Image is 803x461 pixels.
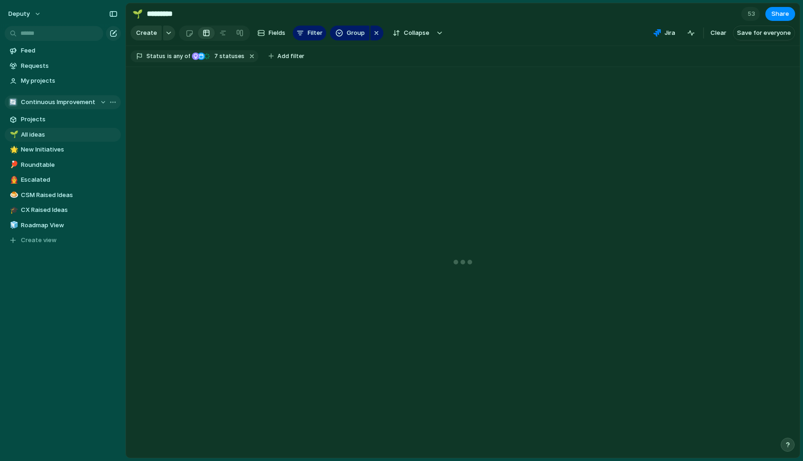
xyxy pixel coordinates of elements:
button: 🔄Continuous Improvement [5,95,121,109]
span: New Initiatives [21,145,118,154]
button: 🧊 [8,221,18,230]
button: Create view [5,233,121,247]
a: 🎓CX Raised Ideas [5,203,121,217]
a: 🍮CSM Raised Ideas [5,188,121,202]
span: Add filter [277,52,304,60]
span: Roundtable [21,160,118,170]
a: 🧊Roadmap View [5,218,121,232]
span: statuses [211,52,244,60]
div: 🔄 [8,98,18,107]
span: Group [347,28,365,38]
a: 🌱All ideas [5,128,121,142]
a: 🌟New Initiatives [5,143,121,157]
span: 7 [211,53,219,59]
span: Status [146,52,165,60]
span: My projects [21,76,118,86]
button: Group [330,26,369,40]
button: Collapse [387,26,434,40]
a: 👨‍🚒Escalated [5,173,121,187]
span: Continuous Improvement [21,98,95,107]
div: 🌟 [10,145,16,155]
a: My projects [5,74,121,88]
span: Requests [21,61,118,71]
span: Feed [21,46,118,55]
span: Fields [269,28,285,38]
span: Save for everyone [737,28,791,38]
span: All ideas [21,130,118,139]
span: Share [771,9,789,19]
span: Create [136,28,157,38]
span: Create view [21,236,57,245]
button: Fields [254,26,289,40]
span: is [167,52,172,60]
div: 🧊 [10,220,16,230]
div: 🍮 [10,190,16,200]
div: 🌱 [132,7,143,20]
button: 🏓 [8,160,18,170]
div: 🌱 [10,129,16,140]
div: 🎓 [10,205,16,216]
a: Requests [5,59,121,73]
button: 🌱 [130,7,145,21]
button: Filter [293,26,326,40]
span: Escalated [21,175,118,184]
button: isany of [165,51,192,61]
button: 👨‍🚒 [8,175,18,184]
button: 🍮 [8,191,18,200]
button: Share [765,7,795,21]
span: Projects [21,115,118,124]
span: any of [172,52,190,60]
div: 🏓 [10,159,16,170]
button: 🌱 [8,130,18,139]
a: Projects [5,112,121,126]
span: CX Raised Ideas [21,205,118,215]
span: Clear [711,28,726,38]
button: Clear [707,26,730,40]
span: Filter [308,28,323,38]
span: deputy [8,9,30,19]
span: Jira [665,28,675,38]
span: Collapse [404,28,429,38]
button: Create [131,26,162,40]
button: deputy [4,7,46,21]
button: Jira [650,26,679,40]
a: 🏓Roundtable [5,158,121,172]
span: 53 [748,9,758,19]
button: 🌟 [8,145,18,154]
button: 7 statuses [191,51,246,61]
button: Add filter [263,50,310,63]
button: 🎓 [8,205,18,215]
a: Feed [5,44,121,58]
span: Roadmap View [21,221,118,230]
button: Save for everyone [733,26,795,40]
span: CSM Raised Ideas [21,191,118,200]
div: 👨‍🚒 [10,175,16,185]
